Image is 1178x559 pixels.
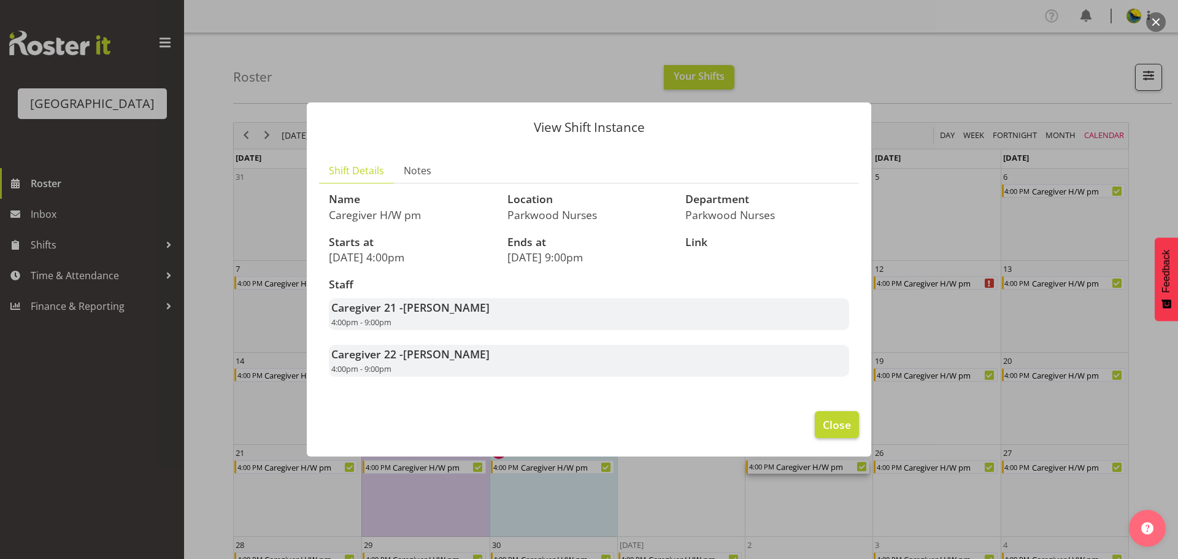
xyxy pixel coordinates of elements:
[331,300,490,315] strong: Caregiver 21 -
[329,193,493,206] h3: Name
[685,236,849,249] h3: Link
[329,236,493,249] h3: Starts at
[1161,250,1172,293] span: Feedback
[1155,237,1178,321] button: Feedback - Show survey
[403,300,490,315] span: [PERSON_NAME]
[329,279,849,291] h3: Staff
[404,163,431,178] span: Notes
[507,250,671,264] p: [DATE] 9:00pm
[1141,522,1153,534] img: help-xxl-2.png
[685,193,849,206] h3: Department
[507,236,671,249] h3: Ends at
[507,208,671,222] p: Parkwood Nurses
[329,208,493,222] p: Caregiver H/W pm
[331,363,391,374] span: 4:00pm - 9:00pm
[815,411,859,438] button: Close
[331,347,490,361] strong: Caregiver 22 -
[331,317,391,328] span: 4:00pm - 9:00pm
[685,208,849,222] p: Parkwood Nurses
[319,121,859,134] p: View Shift Instance
[329,250,493,264] p: [DATE] 4:00pm
[823,417,851,433] span: Close
[329,163,384,178] span: Shift Details
[403,347,490,361] span: [PERSON_NAME]
[507,193,671,206] h3: Location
